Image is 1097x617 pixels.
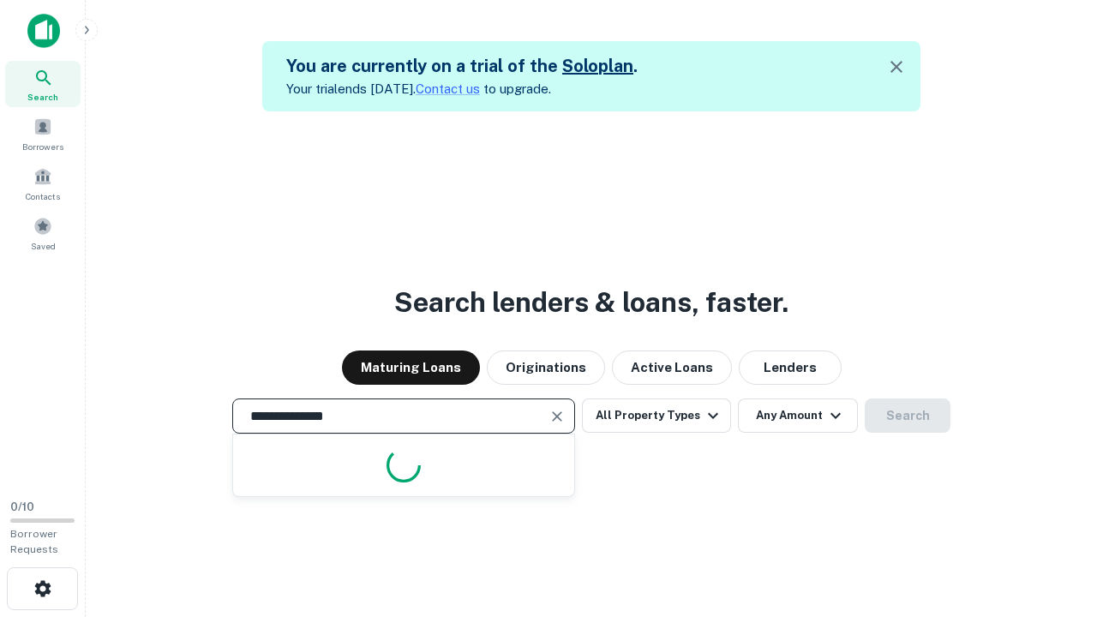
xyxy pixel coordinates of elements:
a: Search [5,61,81,107]
a: Contacts [5,160,81,207]
button: Any Amount [738,398,858,433]
button: Lenders [739,350,842,385]
span: Borrower Requests [10,528,58,555]
button: Active Loans [612,350,732,385]
a: Contact us [416,81,480,96]
span: Contacts [26,189,60,203]
button: Maturing Loans [342,350,480,385]
h5: You are currently on a trial of the . [286,53,638,79]
span: 0 / 10 [10,500,34,513]
iframe: Chat Widget [1011,480,1097,562]
a: Borrowers [5,111,81,157]
span: Saved [31,239,56,253]
span: Search [27,90,58,104]
h3: Search lenders & loans, faster. [394,282,788,323]
a: Saved [5,210,81,256]
button: Clear [545,404,569,428]
button: Originations [487,350,605,385]
span: Borrowers [22,140,63,153]
img: capitalize-icon.png [27,14,60,48]
button: All Property Types [582,398,731,433]
p: Your trial ends [DATE]. to upgrade. [286,79,638,99]
a: Soloplan [562,56,633,76]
